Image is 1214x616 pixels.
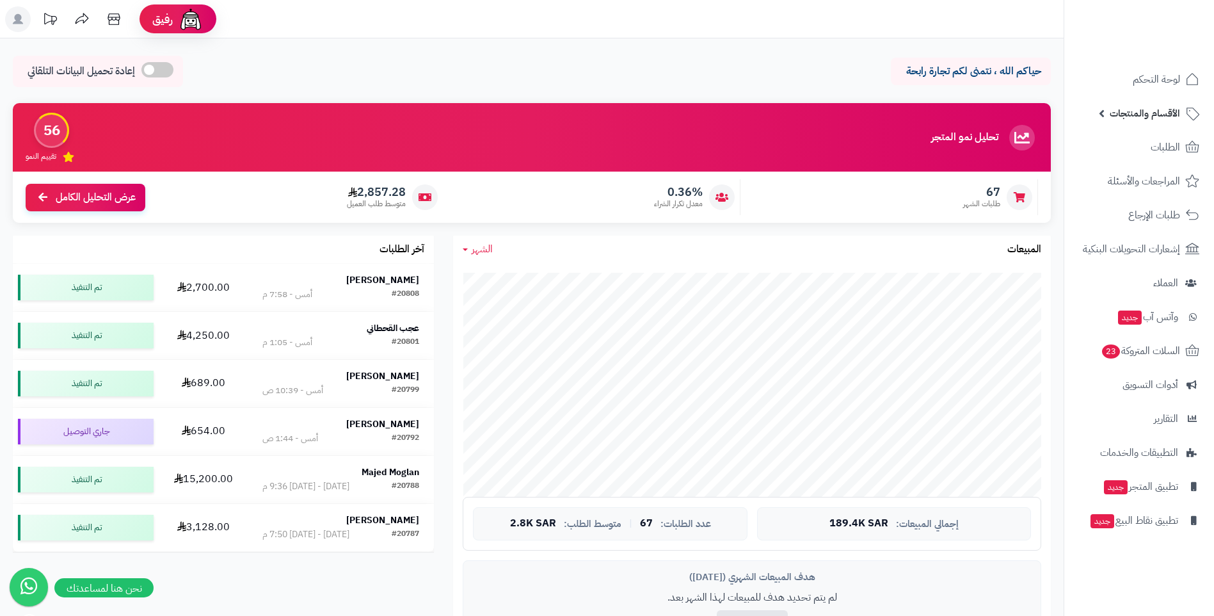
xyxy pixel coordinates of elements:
td: 15,200.00 [159,456,248,503]
a: تطبيق نقاط البيعجديد [1072,505,1206,536]
span: أدوات التسويق [1122,376,1178,394]
span: العملاء [1153,274,1178,292]
a: تطبيق المتجرجديد [1072,471,1206,502]
td: 3,128.00 [159,504,248,551]
div: أمس - 1:44 ص [262,432,318,445]
span: تطبيق نقاط البيع [1089,512,1178,530]
a: الشهر [463,242,493,257]
div: تم التنفيذ [18,515,154,540]
a: طلبات الإرجاع [1072,200,1206,231]
a: السلات المتروكة23 [1072,336,1206,366]
a: التقارير [1072,403,1206,434]
a: أدوات التسويق [1072,369,1206,400]
a: تحديثات المنصة [34,6,66,35]
strong: [PERSON_NAME] [346,514,419,527]
a: الطلبات [1072,132,1206,163]
p: حياكم الله ، نتمنى لكم تجارة رابحة [900,64,1041,79]
span: الطلبات [1151,138,1180,156]
span: تقييم النمو [26,151,56,162]
span: السلات المتروكة [1101,342,1180,360]
span: لوحة التحكم [1133,70,1180,88]
span: معدل تكرار الشراء [654,199,703,209]
a: المراجعات والأسئلة [1072,166,1206,197]
a: عرض التحليل الكامل [26,184,145,211]
td: 4,250.00 [159,312,248,359]
h3: آخر الطلبات [379,244,424,255]
a: العملاء [1072,268,1206,298]
h3: تحليل نمو المتجر [931,132,998,143]
span: 2,857.28 [347,185,406,199]
span: 0.36% [654,185,703,199]
p: لم يتم تحديد هدف للمبيعات لهذا الشهر بعد. [473,590,1031,605]
div: #20792 [392,432,419,445]
div: #20788 [392,480,419,493]
img: ai-face.png [178,6,204,32]
span: الشهر [472,241,493,257]
span: الأقسام والمنتجات [1110,104,1180,122]
span: تطبيق المتجر [1103,478,1178,496]
span: متوسط طلب العميل [347,199,406,209]
span: إعادة تحميل البيانات التلقائي [28,64,135,79]
div: [DATE] - [DATE] 7:50 م [262,528,349,541]
span: جديد [1118,311,1142,325]
span: عرض التحليل الكامل [56,190,136,205]
span: 67 [640,518,653,530]
span: التقارير [1154,410,1178,428]
div: هدف المبيعات الشهري ([DATE]) [473,571,1031,584]
div: تم التنفيذ [18,467,154,492]
div: جاري التوصيل [18,419,154,444]
div: تم التنفيذ [18,323,154,348]
span: عدد الطلبات: [660,519,711,530]
div: تم التنفيذ [18,275,154,300]
span: إجمالي المبيعات: [896,519,959,530]
strong: Majed Moglan [362,466,419,479]
a: التطبيقات والخدمات [1072,437,1206,468]
span: طلبات الإرجاع [1128,206,1180,224]
strong: [PERSON_NAME] [346,369,419,383]
div: أمس - 7:58 م [262,288,312,301]
span: | [629,519,632,528]
strong: عجب القحطاني [367,321,419,335]
span: 23 [1102,344,1120,359]
span: متوسط الطلب: [564,519,621,530]
div: #20808 [392,288,419,301]
span: وآتس آب [1117,308,1178,326]
strong: [PERSON_NAME] [346,417,419,431]
td: 2,700.00 [159,264,248,311]
span: طلبات الشهر [963,199,1000,209]
span: 67 [963,185,1000,199]
div: أمس - 1:05 م [262,336,312,349]
span: رفيق [152,12,173,27]
span: جديد [1104,480,1128,494]
div: #20799 [392,384,419,397]
div: #20787 [392,528,419,541]
td: 689.00 [159,360,248,407]
span: التطبيقات والخدمات [1100,444,1178,462]
div: #20801 [392,336,419,349]
span: جديد [1090,514,1114,528]
a: إشعارات التحويلات البنكية [1072,234,1206,264]
span: المراجعات والأسئلة [1108,172,1180,190]
a: وآتس آبجديد [1072,302,1206,332]
div: أمس - 10:39 ص [262,384,323,397]
div: تم التنفيذ [18,371,154,396]
div: [DATE] - [DATE] 9:36 م [262,480,349,493]
h3: المبيعات [1007,244,1041,255]
span: 189.4K SAR [829,518,888,530]
a: لوحة التحكم [1072,64,1206,95]
span: 2.8K SAR [510,518,556,530]
td: 654.00 [159,408,248,455]
span: إشعارات التحويلات البنكية [1083,240,1180,258]
strong: [PERSON_NAME] [346,273,419,287]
